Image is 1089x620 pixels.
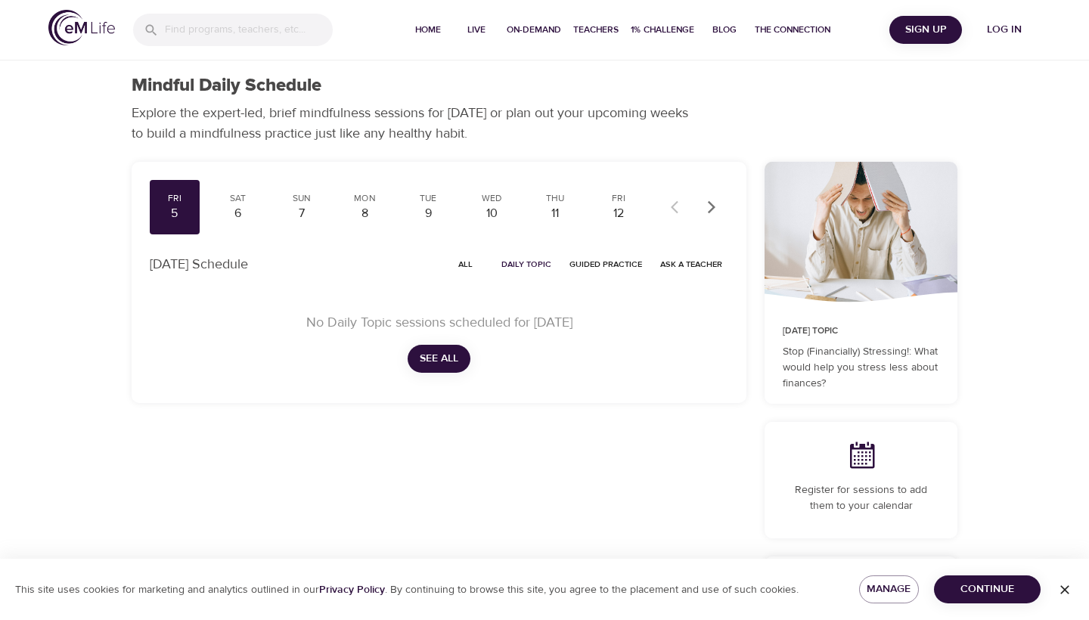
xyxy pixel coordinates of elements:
div: Tue [410,192,448,205]
a: Privacy Policy [319,583,385,597]
span: 1% Challenge [631,22,694,38]
span: Guided Practice [569,257,642,271]
div: 8 [346,205,384,222]
div: Mon [346,192,384,205]
span: See All [420,349,458,368]
span: Continue [946,580,1028,599]
button: Manage [859,575,919,603]
div: Fri [600,192,638,205]
div: 10 [473,205,510,222]
button: Sign Up [889,16,962,44]
span: On-Demand [507,22,561,38]
span: Ask a Teacher [660,257,722,271]
p: [DATE] Schedule [150,254,248,274]
div: 6 [219,205,257,222]
button: Daily Topic [495,253,557,276]
img: logo [48,10,115,45]
span: Sign Up [895,20,956,39]
div: 5 [156,205,194,222]
div: 11 [536,205,574,222]
button: Guided Practice [563,253,648,276]
button: Ask a Teacher [654,253,728,276]
p: Register for sessions to add them to your calendar [783,482,939,514]
div: Thu [536,192,574,205]
div: Sat [219,192,257,205]
button: All [441,253,489,276]
span: Live [458,22,495,38]
div: Fri [156,192,194,205]
span: Teachers [573,22,619,38]
input: Find programs, teachers, etc... [165,14,333,46]
p: No Daily Topic sessions scheduled for [DATE] [168,312,710,333]
div: Sun [283,192,321,205]
button: Continue [934,575,1041,603]
div: 12 [600,205,638,222]
span: Daily Topic [501,257,551,271]
span: Manage [871,580,907,599]
span: Blog [706,22,743,38]
button: See All [408,345,470,373]
span: Log in [974,20,1035,39]
h1: Mindful Daily Schedule [132,75,321,97]
span: All [447,257,483,271]
span: Home [410,22,446,38]
div: 9 [410,205,448,222]
button: Log in [968,16,1041,44]
div: 7 [283,205,321,222]
p: Stop (Financially) Stressing!: What would help you stress less about finances? [783,344,939,392]
div: Wed [473,192,510,205]
span: The Connection [755,22,830,38]
p: Explore the expert-led, brief mindfulness sessions for [DATE] or plan out your upcoming weeks to ... [132,103,699,144]
p: [DATE] Topic [783,324,939,338]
